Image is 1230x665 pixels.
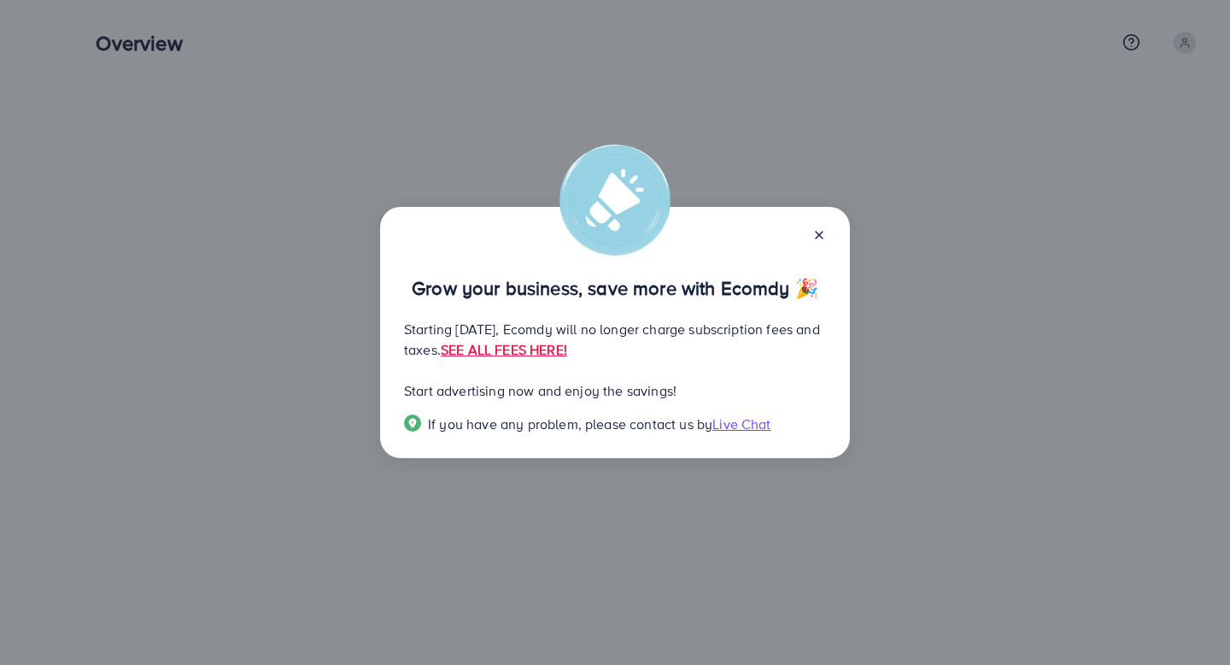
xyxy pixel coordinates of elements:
[404,319,826,360] p: Starting [DATE], Ecomdy will no longer charge subscription fees and taxes.
[404,278,826,298] p: Grow your business, save more with Ecomdy 🎉
[428,415,712,433] span: If you have any problem, please contact us by
[404,380,826,401] p: Start advertising now and enjoy the savings!
[404,415,421,432] img: Popup guide
[441,340,567,359] a: SEE ALL FEES HERE!
[559,144,671,256] img: alert
[712,415,770,433] span: Live Chat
